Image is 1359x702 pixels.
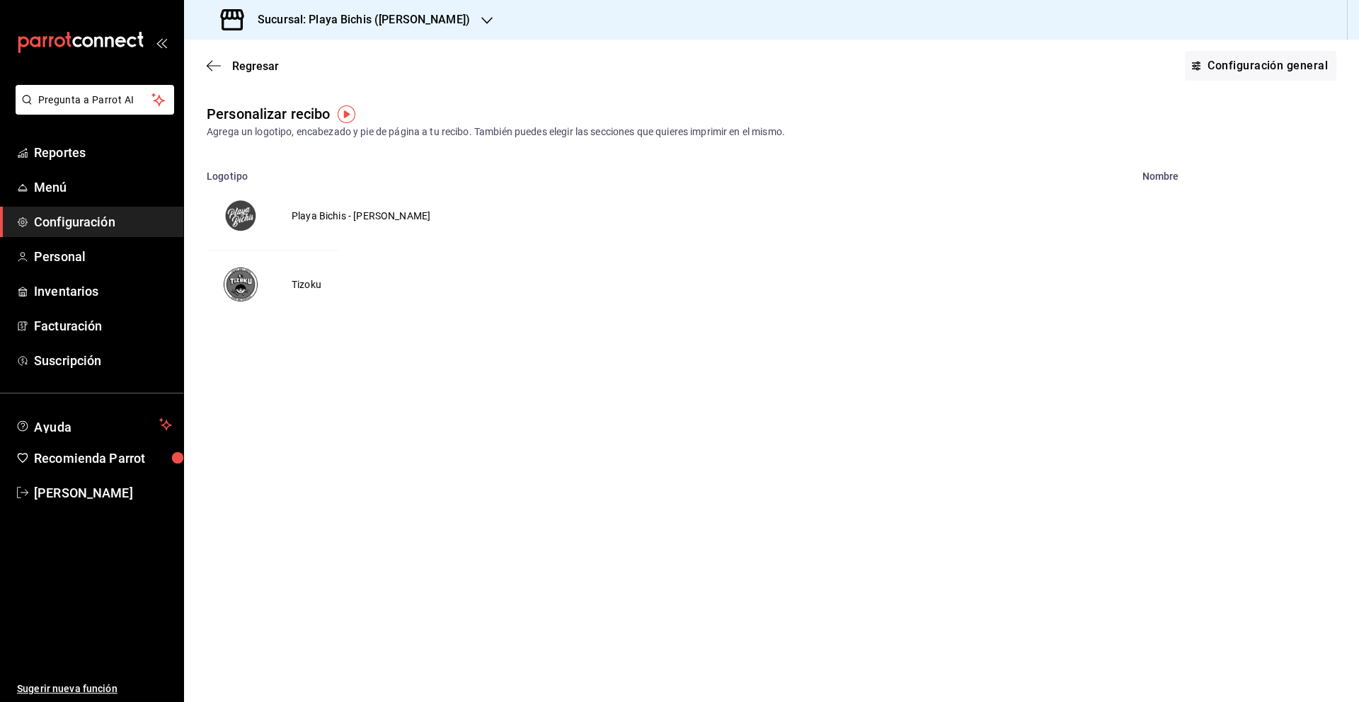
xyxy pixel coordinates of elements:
[184,250,361,318] button: PreviewTizoku
[275,182,447,250] td: Playa Bichis - [PERSON_NAME]
[1185,51,1336,81] button: Configuración general
[10,103,174,117] a: Pregunta a Parrot AI
[34,449,172,468] span: Recomienda Parrot
[207,59,279,73] button: Regresar
[246,11,470,28] h3: Sucursal: Playa Bichis ([PERSON_NAME])
[184,162,1134,182] th: Logotipo
[34,143,172,162] span: Reportes
[17,681,172,696] span: Sugerir nueva función
[184,162,1359,318] table: voidReasonsTable
[34,282,172,301] span: Inventarios
[232,59,279,73] span: Regresar
[38,93,152,108] span: Pregunta a Parrot AI
[224,267,258,301] img: Preview
[1134,162,1359,182] th: Nombre
[207,103,331,125] div: Personalizar recibo
[184,182,470,250] button: PreviewPlaya Bichis - [PERSON_NAME]
[34,483,172,502] span: [PERSON_NAME]
[34,351,172,370] span: Suscripción
[338,105,355,123] img: Tooltip marker
[34,416,154,433] span: Ayuda
[224,199,258,233] img: Preview
[16,85,174,115] button: Pregunta a Parrot AI
[34,316,172,335] span: Facturación
[34,247,172,266] span: Personal
[207,125,1336,139] div: Agrega un logotipo, encabezado y pie de página a tu recibo. También puedes elegir las secciones q...
[156,37,167,48] button: open_drawer_menu
[34,178,172,197] span: Menú
[275,251,338,319] td: Tizoku
[34,212,172,231] span: Configuración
